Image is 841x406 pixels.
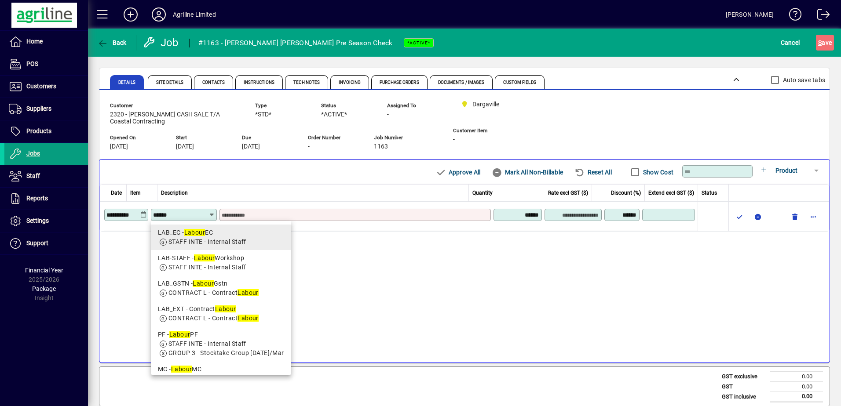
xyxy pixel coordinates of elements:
span: Documents / Images [438,80,485,85]
em: Labour [193,280,214,287]
button: Profile [145,7,173,22]
button: Mark All Non-Billable [488,164,567,180]
span: Financial Year [25,267,63,274]
a: Suppliers [4,98,88,120]
span: Assigned To [387,103,440,109]
app-page-header-button: Back [88,35,136,51]
span: [DATE] [242,143,260,150]
div: Job [143,36,180,50]
a: Products [4,120,88,142]
span: Package [32,285,56,292]
div: MC - MC [158,365,284,374]
span: Start [176,135,229,141]
button: Add [117,7,145,22]
span: Staff [26,172,40,179]
div: LAB_EC - EC [158,228,284,237]
button: Reset All [571,164,615,180]
div: LAB_GSTN - Gstn [158,279,284,288]
div: PF - PF [158,330,284,339]
span: Mark All Non-Billable [492,165,563,179]
button: Back [95,35,129,51]
div: #1163 - [PERSON_NAME] [PERSON_NAME] Pre Season Check [198,36,393,50]
span: Rate excl GST ($) [548,189,588,197]
td: GST exclusive [717,372,770,382]
span: Customers [26,83,56,90]
mat-option: LAB-STAFF - Labour Workshop [151,250,291,275]
span: Suppliers [26,105,51,112]
span: Quantity [472,189,493,197]
div: Agriline Limited [173,7,216,22]
em: Labour [184,229,205,236]
span: Type [255,103,308,109]
a: Reports [4,188,88,210]
em: Labour [215,305,236,312]
a: Settings [4,210,88,232]
span: Details [118,80,135,85]
span: Contacts [202,80,225,85]
a: Staff [4,165,88,187]
span: 2320 - [PERSON_NAME] CASH SALE T/A Coastal Contracting [110,111,242,125]
span: Job Number [374,135,427,141]
span: Dargaville [472,100,499,109]
span: Due [242,135,295,141]
span: Dargaville [457,99,515,110]
span: Status [321,103,374,109]
span: - [453,136,455,143]
span: - [387,111,389,118]
span: - [308,143,310,150]
td: 0.00 [770,381,823,391]
span: Support [26,239,48,246]
span: Home [26,38,43,45]
em: Labour [238,289,259,296]
span: [DATE] [176,143,194,150]
span: Instructions [244,80,274,85]
span: STAFF INTE - Internal Staff [168,264,246,271]
span: CONTRACT L - Contract [168,315,259,322]
a: Knowledge Base [782,2,802,30]
span: 1163 [374,143,388,150]
span: ave [818,36,832,50]
span: Extend excl GST ($) [648,189,694,197]
mat-option: MC - Labour MC [151,361,291,396]
span: Approve All [435,165,480,179]
span: Status [702,189,717,197]
span: Purchase Orders [380,80,419,85]
span: Custom Fields [503,80,536,85]
td: GST [717,381,770,391]
span: Customer [110,103,242,109]
span: Tech Notes [293,80,320,85]
span: STAFF INTE - Internal Staff [168,340,246,347]
mat-option: LAB_EXT - Contract Labour [151,301,291,326]
span: GROUP 3 - Stocktake Group [DATE]/Mar [168,349,284,356]
td: GST inclusive [717,391,770,402]
span: Products [26,127,51,134]
button: More options [806,210,820,224]
span: Reports [26,195,48,202]
em: Labour [194,254,215,261]
mat-option: LAB_GSTN - Labour Gstn [151,275,291,301]
td: 0.00 [770,372,823,382]
a: Customers [4,76,88,98]
span: Jobs [26,150,40,157]
span: [DATE] [110,143,128,150]
span: CONTRACT L - Contract [168,289,259,296]
span: Site Details [156,80,183,85]
a: Logout [811,2,830,30]
td: 0.00 [770,391,823,402]
span: S [818,39,822,46]
span: Opened On [110,135,163,141]
label: Auto save tabs [781,76,826,84]
em: Labour [171,366,192,373]
span: Date [111,189,122,197]
span: POS [26,60,38,67]
button: Cancel [779,35,802,51]
div: LAB-STAFF - Workshop [158,254,284,263]
span: Reset All [574,165,612,179]
span: Settings [26,217,49,224]
button: Save [816,35,834,51]
button: Approve All [432,164,484,180]
a: Home [4,31,88,53]
span: Invoicing [339,80,361,85]
label: Show Cost [641,168,673,177]
span: Cancel [781,36,800,50]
